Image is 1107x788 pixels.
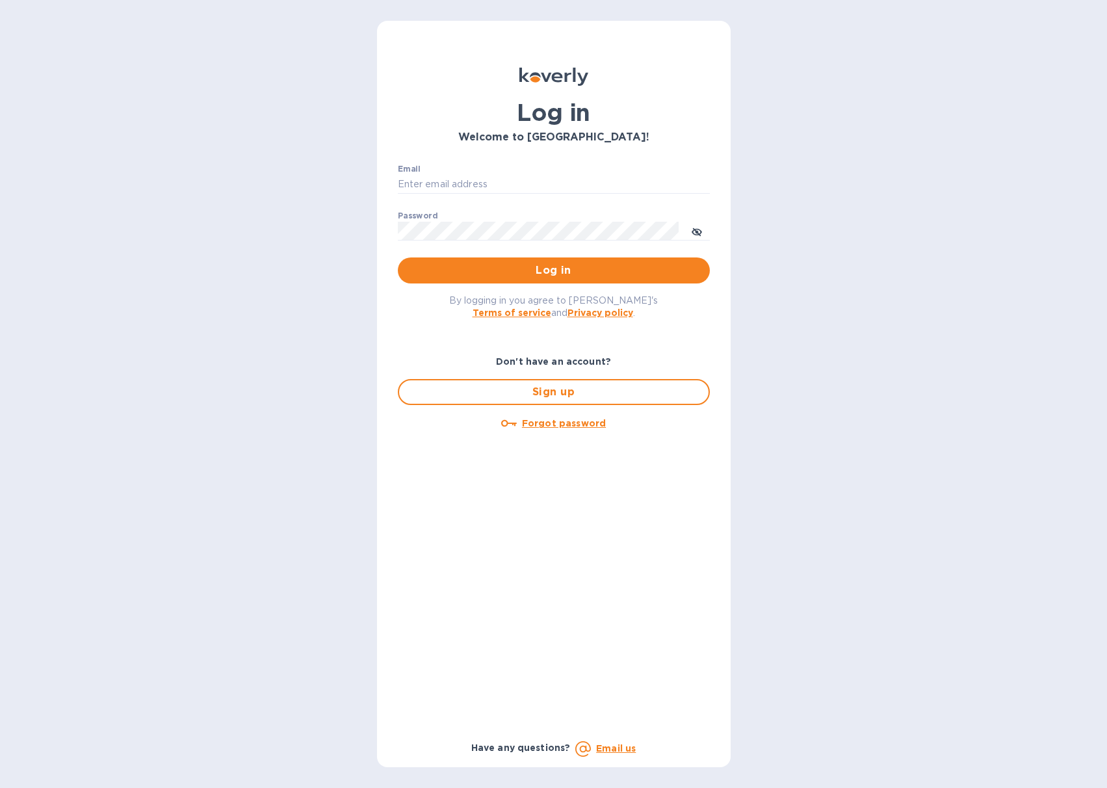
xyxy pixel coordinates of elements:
a: Terms of service [473,308,551,318]
span: Log in [408,263,699,278]
h1: Log in [398,99,710,126]
u: Forgot password [522,418,606,428]
input: Enter email address [398,175,710,194]
label: Email [398,165,421,173]
label: Password [398,212,437,220]
b: Have any questions? [471,742,571,753]
b: Don't have an account? [496,356,611,367]
button: Sign up [398,379,710,405]
h3: Welcome to [GEOGRAPHIC_DATA]! [398,131,710,144]
img: Koverly [519,68,588,86]
a: Privacy policy [567,308,633,318]
span: By logging in you agree to [PERSON_NAME]'s and . [449,295,658,318]
a: Email us [596,743,636,754]
button: toggle password visibility [684,218,710,244]
span: Sign up [410,384,698,400]
button: Log in [398,257,710,283]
